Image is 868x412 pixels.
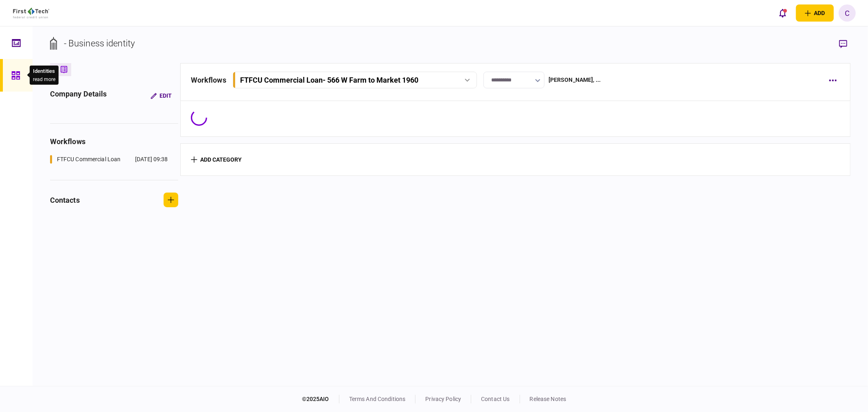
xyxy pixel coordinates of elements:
[135,155,168,164] div: [DATE] 09:38
[50,155,168,164] a: FTFCU Commercial Loan[DATE] 09:38
[796,4,834,22] button: open adding identity options
[774,4,791,22] button: open notifications list
[233,72,477,88] button: FTFCU Commercial Loan- 566 W Farm to Market 1960
[302,395,339,403] div: © 2025 AIO
[13,8,49,18] img: client company logo
[144,88,178,103] button: Edit
[839,4,856,22] button: C
[191,75,226,85] div: workflows
[349,396,406,402] a: terms and conditions
[33,77,55,82] button: read more
[57,155,121,164] div: FTFCU Commercial Loan
[191,156,242,163] button: add category
[33,67,55,75] div: Identities
[50,195,80,206] div: contacts
[530,396,566,402] a: release notes
[549,76,601,84] div: [PERSON_NAME] , ...
[481,396,509,402] a: contact us
[425,396,461,402] a: privacy policy
[50,88,107,103] div: company details
[240,76,418,84] div: FTFCU Commercial Loan - 566 W Farm to Market 1960
[64,37,135,50] div: - Business identity
[50,136,178,147] div: workflows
